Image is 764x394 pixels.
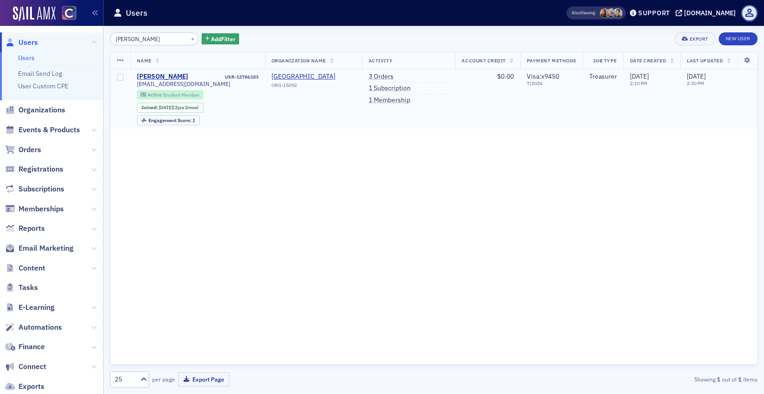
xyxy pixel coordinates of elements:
span: 7 / 2026 [527,80,576,86]
span: Automations [18,322,62,332]
input: Search… [110,32,198,45]
div: 25 [115,375,135,384]
a: Active Student Member [141,92,199,98]
div: 2 [148,118,195,123]
a: [PERSON_NAME] [137,73,188,81]
span: E-Learning [18,302,55,313]
span: [DATE] [630,72,649,80]
span: Registrations [18,164,63,174]
span: Tasks [18,283,38,293]
span: [EMAIL_ADDRESS][DOMAIN_NAME] [137,80,230,87]
span: Events & Products [18,125,80,135]
span: Add Filter [211,35,235,43]
span: $0.00 [497,72,514,80]
span: Active [148,92,163,98]
a: Tasks [5,283,38,293]
a: New User [719,32,758,45]
time: 2:10 PM [630,80,647,86]
a: Events & Products [5,125,80,135]
span: Memberships [18,204,64,214]
span: Exports [18,382,44,392]
a: E-Learning [5,302,55,313]
span: Student Member [163,92,200,98]
h1: Users [126,7,148,18]
span: Visa : x9450 [527,72,559,80]
a: Organizations [5,105,65,115]
div: USR-12786183 [190,74,259,80]
a: Email Send Log [18,69,62,78]
div: [DOMAIN_NAME] [684,9,736,17]
a: 1 Membership [369,96,410,105]
span: Payment Methods [527,57,576,64]
img: SailAMX [13,6,55,21]
span: Users [18,37,38,48]
span: Profile [741,5,758,21]
a: Content [5,263,45,273]
a: Automations [5,322,62,332]
div: Joined: 2023-07-26 00:00:00 [137,103,203,113]
a: View Homepage [55,6,76,22]
span: Date Created [630,57,666,64]
a: Registrations [5,164,63,174]
a: 1 Subscription [369,84,411,92]
strong: 1 [737,375,743,383]
span: Connect [18,362,46,372]
span: [DATE] [159,104,173,111]
span: Engagement Score : [148,117,192,123]
button: [DOMAIN_NAME] [676,10,739,16]
span: Orders [18,145,41,155]
div: Also [572,10,580,16]
span: Name [137,57,152,64]
span: Garfield County [271,73,356,81]
a: Connect [5,362,46,372]
a: Orders [5,145,41,155]
span: Activity [369,57,393,64]
button: AddFilter [202,33,240,45]
div: Engagement Score: 2 [137,115,200,125]
a: 3 Orders [369,73,394,81]
time: 2:30 PM [687,80,704,86]
span: Subscriptions [18,184,64,194]
a: Reports [5,223,45,234]
span: Account Credit [462,57,505,64]
div: (2yrs 2mos) [159,105,199,111]
strong: 1 [715,375,722,383]
div: Export [690,37,709,42]
div: Support [638,9,670,17]
a: Exports [5,382,44,392]
span: Viewing [572,10,595,16]
img: SailAMX [62,6,76,20]
span: [DATE] [687,72,706,80]
label: per page [152,375,175,383]
a: User Custom CPE [18,82,68,90]
a: [GEOGRAPHIC_DATA] [271,73,356,81]
span: Pamela Galey-Coleman [613,8,622,18]
button: Export Page [178,372,229,387]
span: Reports [18,223,45,234]
a: Memberships [5,204,64,214]
span: Organization Name [271,57,326,64]
span: Email Marketing [18,243,74,253]
a: Email Marketing [5,243,74,253]
button: Export [675,32,715,45]
button: × [189,34,197,43]
span: Content [18,263,45,273]
a: Users [18,54,35,62]
div: ORG-15092 [271,82,356,92]
span: Finance [18,342,45,352]
span: Job Type [593,57,617,64]
span: Organizations [18,105,65,115]
a: Users [5,37,38,48]
div: Showing out of items [548,375,758,383]
a: Subscriptions [5,184,64,194]
div: Active: Active: Student Member [137,90,204,99]
span: Sheila Duggan [600,8,610,18]
a: Finance [5,342,45,352]
span: Last Updated [687,57,723,64]
span: Alicia Gelinas [606,8,616,18]
div: Treasurer [589,73,617,81]
span: Joined : [141,105,159,111]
